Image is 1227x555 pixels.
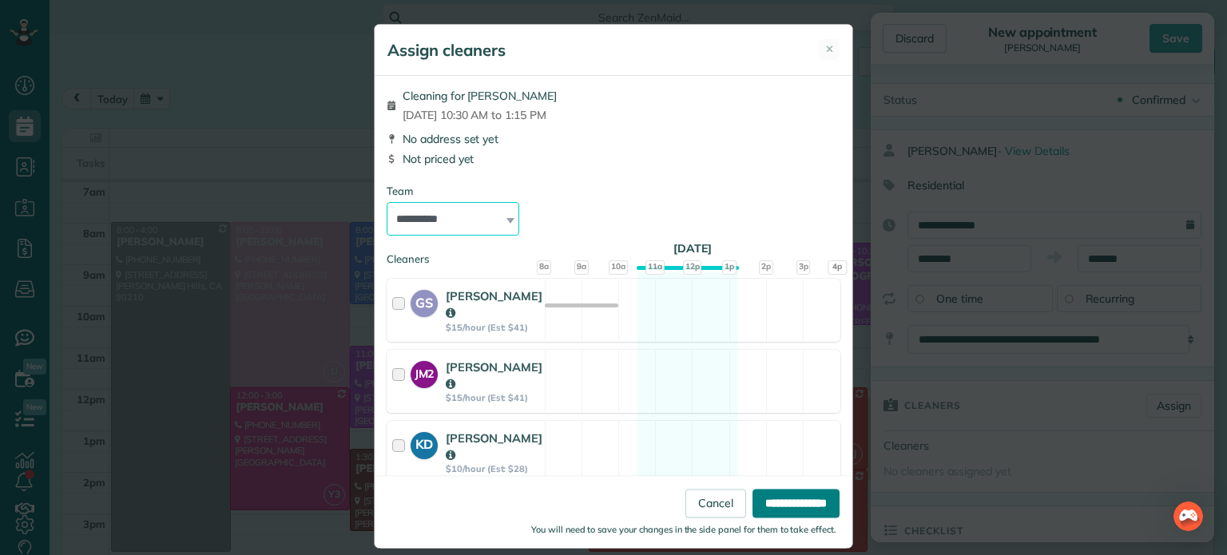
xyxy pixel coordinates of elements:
[685,490,746,518] a: Cancel
[411,290,438,312] strong: GS
[446,430,542,462] strong: [PERSON_NAME]
[403,88,557,104] span: Cleaning for [PERSON_NAME]
[531,525,836,536] small: You will need to save your changes in the side panel for them to take effect.
[411,432,438,454] strong: KD
[446,288,542,320] strong: [PERSON_NAME]
[403,107,557,123] span: [DATE] 10:30 AM to 1:15 PM
[387,252,840,256] div: Cleaners
[825,42,834,57] span: ✕
[387,39,506,61] h5: Assign cleaners
[446,463,542,474] strong: $10/hour (Est: $28)
[387,184,840,199] div: Team
[446,392,542,403] strong: $15/hour (Est: $41)
[411,361,438,383] strong: JM2
[446,359,542,391] strong: [PERSON_NAME]
[446,322,542,333] strong: $15/hour (Est: $41)
[387,131,840,147] div: No address set yet
[387,151,840,167] div: Not priced yet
